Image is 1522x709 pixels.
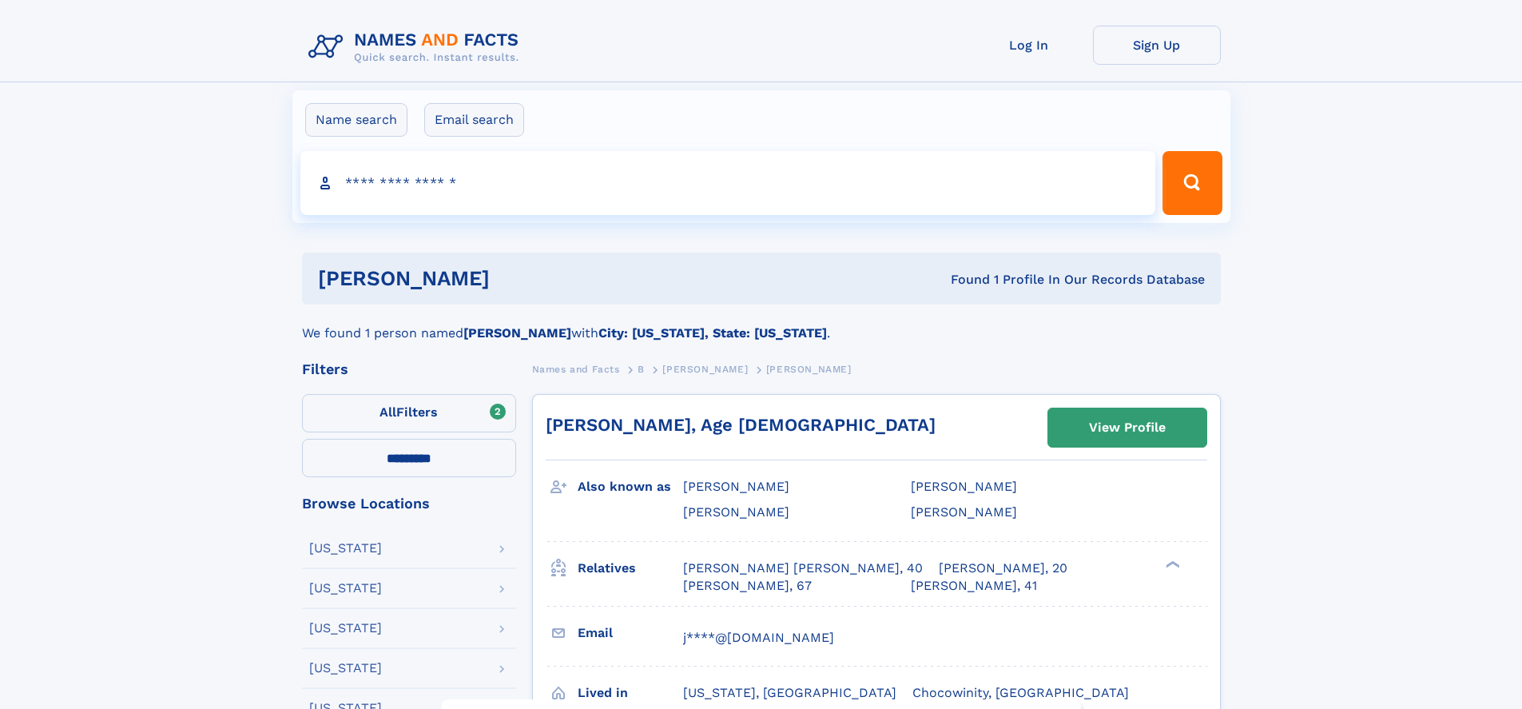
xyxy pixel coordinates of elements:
[912,685,1129,700] span: Chocowinity, [GEOGRAPHIC_DATA]
[318,269,721,289] h1: [PERSON_NAME]
[683,504,789,520] span: [PERSON_NAME]
[1089,409,1166,446] div: View Profile
[598,325,827,341] b: City: [US_STATE], State: [US_STATE]
[302,496,516,511] div: Browse Locations
[380,404,396,420] span: All
[578,679,683,707] h3: Lived in
[720,271,1205,289] div: Found 1 Profile In Our Records Database
[578,555,683,582] h3: Relatives
[911,504,1017,520] span: [PERSON_NAME]
[911,577,1037,595] a: [PERSON_NAME], 41
[911,479,1017,494] span: [PERSON_NAME]
[302,394,516,432] label: Filters
[424,103,524,137] label: Email search
[546,415,936,435] a: [PERSON_NAME], Age [DEMOGRAPHIC_DATA]
[463,325,571,341] b: [PERSON_NAME]
[638,359,645,379] a: B
[309,542,382,555] div: [US_STATE]
[532,359,620,379] a: Names and Facts
[1162,559,1181,569] div: ❯
[662,364,748,375] span: [PERSON_NAME]
[305,103,407,137] label: Name search
[1048,408,1206,447] a: View Profile
[309,662,382,675] div: [US_STATE]
[578,473,683,500] h3: Also known as
[965,26,1093,65] a: Log In
[683,479,789,494] span: [PERSON_NAME]
[302,362,516,376] div: Filters
[683,577,812,595] a: [PERSON_NAME], 67
[302,305,1221,343] div: We found 1 person named with .
[309,582,382,595] div: [US_STATE]
[578,619,683,647] h3: Email
[939,560,1067,577] a: [PERSON_NAME], 20
[300,151,1156,215] input: search input
[638,364,645,375] span: B
[302,26,532,69] img: Logo Names and Facts
[766,364,852,375] span: [PERSON_NAME]
[1162,151,1222,215] button: Search Button
[1093,26,1221,65] a: Sign Up
[662,359,748,379] a: [PERSON_NAME]
[309,622,382,635] div: [US_STATE]
[683,560,923,577] a: [PERSON_NAME] [PERSON_NAME], 40
[683,685,896,700] span: [US_STATE], [GEOGRAPHIC_DATA]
